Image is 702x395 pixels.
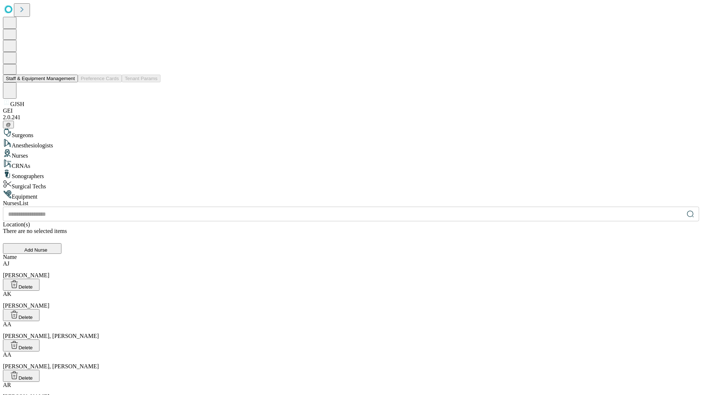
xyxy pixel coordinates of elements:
[3,114,699,121] div: 2.0.241
[19,284,33,290] span: Delete
[3,351,699,370] div: [PERSON_NAME], [PERSON_NAME]
[3,169,699,180] div: Sonographers
[10,101,24,107] span: GJSH
[19,345,33,350] span: Delete
[3,149,699,159] div: Nurses
[3,75,78,82] button: Staff & Equipment Management
[3,228,699,234] div: There are no selected items
[3,121,14,128] button: @
[3,221,30,227] span: Location(s)
[3,321,699,339] div: [PERSON_NAME], [PERSON_NAME]
[122,75,161,82] button: Tenant Params
[24,247,48,253] span: Add Nurse
[3,279,39,291] button: Delete
[3,291,11,297] span: AK
[3,260,10,267] span: AJ
[3,291,699,309] div: [PERSON_NAME]
[6,122,11,127] span: @
[3,309,39,321] button: Delete
[3,260,699,279] div: [PERSON_NAME]
[3,128,699,139] div: Surgeons
[3,108,699,114] div: GEI
[3,159,699,169] div: CRNAs
[3,382,11,388] span: AR
[19,375,33,381] span: Delete
[3,254,699,260] div: Name
[3,180,699,190] div: Surgical Techs
[3,139,699,149] div: Anesthesiologists
[3,370,39,382] button: Delete
[3,190,699,200] div: Equipment
[3,200,699,207] div: Nurses List
[3,339,39,351] button: Delete
[78,75,122,82] button: Preference Cards
[3,351,11,358] span: AA
[19,315,33,320] span: Delete
[3,321,11,327] span: AA
[3,243,61,254] button: Add Nurse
